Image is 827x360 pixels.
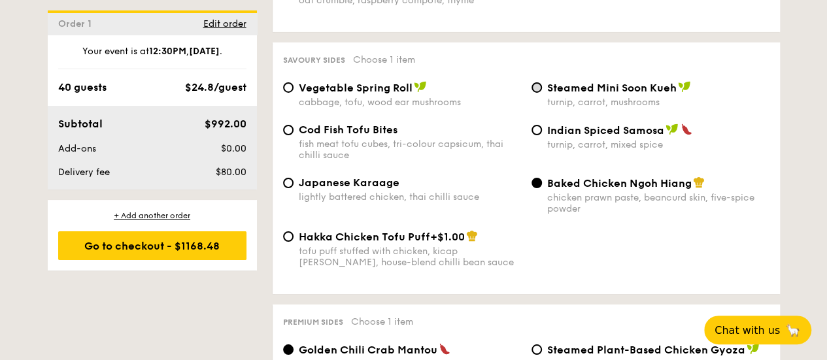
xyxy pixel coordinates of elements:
[547,177,692,189] span: Baked Chicken Ngoh Hiang
[185,80,246,95] div: $24.8/guest
[299,191,521,203] div: lightly battered chicken, thai chilli sauce
[704,316,811,344] button: Chat with us🦙
[58,143,96,154] span: Add-ons
[283,125,294,135] input: Cod Fish Tofu Bitesfish meat tofu cubes, tri-colour capsicum, thai chilli sauce
[58,210,246,221] div: + Add another order
[283,56,345,65] span: Savoury sides
[299,82,413,94] span: Vegetable Spring Roll
[283,82,294,93] input: Vegetable Spring Rollcabbage, tofu, wood ear mushrooms
[666,123,679,135] img: icon-vegan.f8ff3823.svg
[58,118,103,130] span: Subtotal
[351,316,413,327] span: Choose 1 item
[299,97,521,108] div: cabbage, tofu, wood ear mushrooms
[220,143,246,154] span: $0.00
[681,123,692,135] img: icon-spicy.37a8142b.svg
[747,343,760,355] img: icon-vegan.f8ff3823.svg
[532,125,542,135] input: Indian Spiced Samosaturnip, carrot, mixed spice
[299,176,399,189] span: Japanese Karaage
[532,344,542,355] input: Steamed Plant-Based Chicken Gyozapoached garlic, spring onion, black sesame seeds, light mala soy...
[547,82,677,94] span: Steamed Mini Soon Kueh
[532,82,542,93] input: Steamed Mini Soon Kuehturnip, carrot, mushrooms
[353,54,415,65] span: Choose 1 item
[58,18,97,29] span: Order 1
[715,324,780,336] span: Chat with us
[204,118,246,130] span: $992.00
[299,344,437,356] span: Golden Chili Crab Mantou
[299,139,521,161] div: fish meat tofu cubes, tri-colour capsicum, thai chilli sauce
[547,139,769,150] div: turnip, carrot, mixed spice
[299,246,521,268] div: tofu puff stuffed with chicken, kicap [PERSON_NAME], house-blend chilli bean sauce
[547,124,664,137] span: Indian Spiced Samosa
[203,18,246,29] span: Edit order
[466,230,478,242] img: icon-chef-hat.a58ddaea.svg
[547,97,769,108] div: turnip, carrot, mushrooms
[58,167,110,178] span: Delivery fee
[547,344,745,356] span: Steamed Plant-Based Chicken Gyoza
[532,178,542,188] input: Baked Chicken Ngoh Hiangchicken prawn paste, beancurd skin, five-spice powder
[58,231,246,260] div: Go to checkout - $1168.48
[414,81,427,93] img: icon-vegan.f8ff3823.svg
[439,343,450,355] img: icon-spicy.37a8142b.svg
[299,123,397,136] span: Cod Fish Tofu Bites
[693,176,705,188] img: icon-chef-hat.a58ddaea.svg
[189,46,220,57] strong: [DATE]
[678,81,691,93] img: icon-vegan.f8ff3823.svg
[283,178,294,188] input: Japanese Karaagelightly battered chicken, thai chilli sauce
[58,80,107,95] div: 40 guests
[149,46,186,57] strong: 12:30PM
[58,45,246,69] div: Your event is at , .
[430,231,465,243] span: +$1.00
[547,192,769,214] div: chicken prawn paste, beancurd skin, five-spice powder
[283,344,294,355] input: Golden Chili Crab Mantoumini golden mantou, chilli crab sauce, poached crab meat
[283,318,343,327] span: Premium sides
[299,231,430,243] span: Hakka Chicken Tofu Puff
[215,167,246,178] span: $80.00
[785,323,801,338] span: 🦙
[283,231,294,242] input: Hakka Chicken Tofu Puff+$1.00tofu puff stuffed with chicken, kicap [PERSON_NAME], house-blend chi...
